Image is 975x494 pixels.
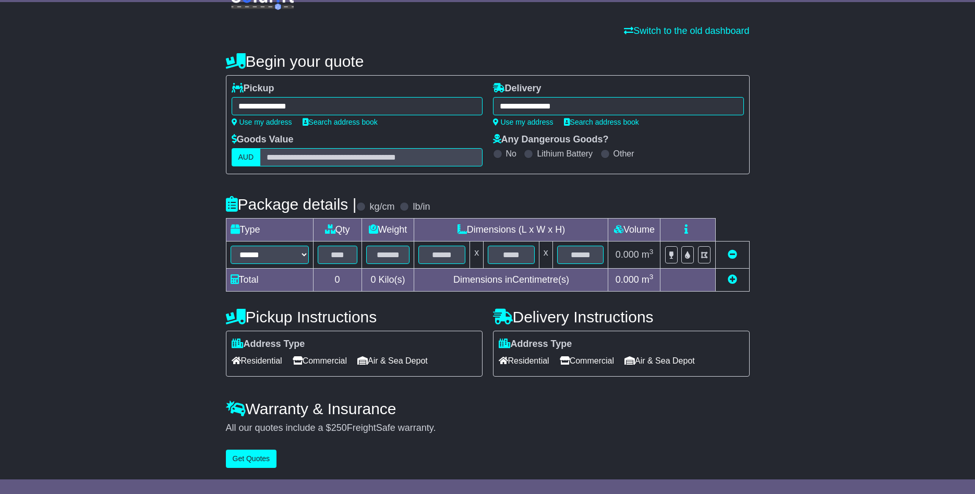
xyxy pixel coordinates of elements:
span: Residential [499,353,549,369]
label: lb/in [413,201,430,213]
h4: Begin your quote [226,53,750,70]
td: x [470,242,484,269]
td: x [539,242,552,269]
div: All our quotes include a $ FreightSafe warranty. [226,423,750,434]
a: Add new item [728,274,737,285]
label: kg/cm [369,201,394,213]
td: Dimensions (L x W x H) [414,219,608,242]
span: m [642,249,654,260]
label: Lithium Battery [537,149,593,159]
a: Use my address [493,118,553,126]
sup: 3 [649,248,654,256]
span: 0.000 [616,274,639,285]
label: Pickup [232,83,274,94]
td: Dimensions in Centimetre(s) [414,269,608,292]
td: Total [226,269,313,292]
span: Residential [232,353,282,369]
td: Qty [313,219,362,242]
span: Air & Sea Depot [357,353,428,369]
td: Type [226,219,313,242]
button: Get Quotes [226,450,277,468]
td: Volume [608,219,660,242]
span: Air & Sea Depot [624,353,695,369]
span: 0 [370,274,376,285]
h4: Warranty & Insurance [226,400,750,417]
label: Any Dangerous Goods? [493,134,609,146]
label: AUD [232,148,261,166]
a: Switch to the old dashboard [624,26,749,36]
label: Other [613,149,634,159]
label: Goods Value [232,134,294,146]
h4: Pickup Instructions [226,308,483,326]
h4: Delivery Instructions [493,308,750,326]
a: Search address book [564,118,639,126]
sup: 3 [649,273,654,281]
td: Kilo(s) [362,269,414,292]
a: Use my address [232,118,292,126]
label: Address Type [499,339,572,350]
span: Commercial [293,353,347,369]
label: No [506,149,516,159]
span: m [642,274,654,285]
label: Delivery [493,83,541,94]
label: Address Type [232,339,305,350]
a: Remove this item [728,249,737,260]
span: Commercial [560,353,614,369]
span: 250 [331,423,347,433]
span: 0.000 [616,249,639,260]
td: Weight [362,219,414,242]
td: 0 [313,269,362,292]
a: Search address book [303,118,378,126]
h4: Package details | [226,196,357,213]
